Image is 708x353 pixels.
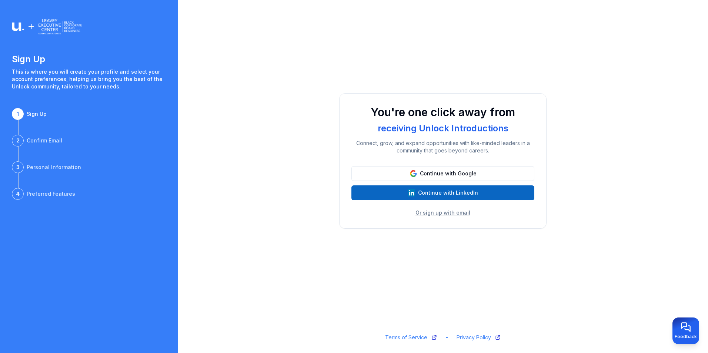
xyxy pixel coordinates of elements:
div: receiving Unlock Introductions [375,122,511,135]
div: 1 [12,108,24,120]
h1: Sign Up [12,53,166,65]
button: Provide feedback [672,317,699,344]
button: Continue with LinkedIn [351,185,534,200]
span: Feedback [675,334,697,340]
img: Logo [12,18,82,36]
a: Terms of Service [385,334,437,341]
a: Privacy Policy [457,334,501,341]
p: Connect, grow, and expand opportunities with like-minded leaders in a community that goes beyond ... [351,139,534,154]
div: 4 [12,188,24,200]
div: Sign Up [27,110,47,118]
h1: You're one click away from [351,105,534,119]
button: Continue with Google [351,166,534,181]
div: 3 [12,161,24,173]
p: This is where you will create your profile and select your account preferences, helping us bring ... [12,68,166,90]
button: Or sign up with email [415,209,470,216]
div: 2 [12,135,24,147]
div: Preferred Features [27,190,75,198]
div: Confirm Email [27,137,62,144]
div: Personal Information [27,164,81,171]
